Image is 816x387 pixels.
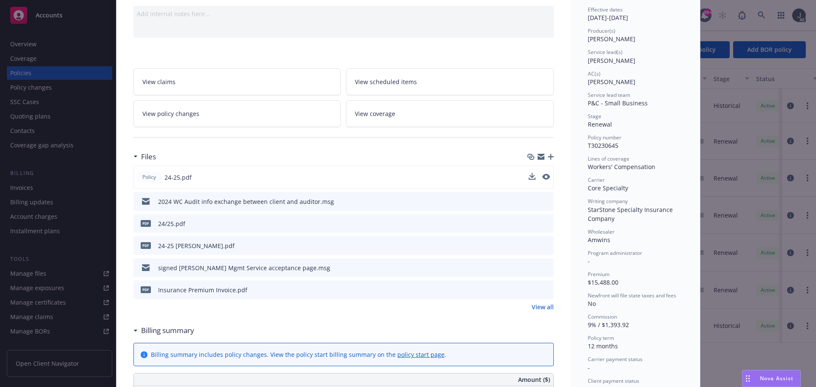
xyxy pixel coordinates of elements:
a: View scheduled items [346,68,554,95]
span: Commission [588,313,617,320]
span: [PERSON_NAME] [588,78,635,86]
span: Amwins [588,236,610,244]
button: preview file [543,219,550,228]
span: Carrier payment status [588,356,643,363]
div: Drag to move [742,370,753,387]
span: No [588,299,596,308]
span: StarStone Specialty Insurance Company [588,206,674,223]
button: preview file [543,197,550,206]
span: Newfront will file state taxes and fees [588,292,676,299]
span: Program administrator [588,249,642,257]
button: preview file [542,173,550,182]
h3: Files [141,151,156,162]
span: 12 months [588,342,618,350]
div: [DATE] - [DATE] [588,6,683,22]
span: Core Specialty [588,184,628,192]
span: P&C - Small Business [588,99,648,107]
span: Policy number [588,134,621,141]
div: 2024 WC Audit info exchange between client and auditor.msg [158,197,334,206]
span: Lines of coverage [588,155,629,162]
div: Files [133,151,156,162]
button: Nova Assist [742,370,801,387]
a: View coverage [346,100,554,127]
span: Policy term [588,334,614,342]
span: Renewal [588,120,612,128]
span: pdf [141,220,151,226]
span: [PERSON_NAME] [588,56,635,65]
span: Stage [588,113,601,120]
button: download file [529,173,535,180]
div: signed [PERSON_NAME] Mgmt Service acceptance page.msg [158,263,330,272]
button: download file [529,197,536,206]
div: Billing summary includes policy changes. View the policy start billing summary on the . [151,350,446,359]
span: 9% / $1,393.92 [588,321,629,329]
span: Client payment status [588,377,639,384]
span: AC(s) [588,70,601,77]
button: preview file [543,263,550,272]
h3: Billing summary [141,325,194,336]
span: Service lead(s) [588,48,623,56]
span: Policy [141,173,158,181]
span: 24-25.pdf [164,173,192,182]
span: View coverage [355,109,395,118]
span: - [588,257,590,265]
div: 24/25.pdf [158,219,185,228]
button: download file [529,241,536,250]
a: policy start page [397,350,445,359]
button: download file [529,285,536,294]
span: Service lead team [588,91,630,99]
div: Billing summary [133,325,194,336]
div: Insurance Premium Invoice.pdf [158,285,247,294]
span: Premium [588,271,609,278]
span: Producer(s) [588,27,615,34]
button: download file [529,219,536,228]
span: View claims [142,77,176,86]
span: T30230645 [588,141,618,150]
a: View all [532,302,554,311]
span: View scheduled items [355,77,417,86]
span: $15,488.00 [588,278,618,286]
div: 24-25 [PERSON_NAME].pdf [158,241,235,250]
button: download file [529,173,535,182]
span: [PERSON_NAME] [588,35,635,43]
div: Add internal notes here... [137,9,550,18]
span: - [588,364,590,372]
span: Nova Assist [760,375,793,382]
span: Workers' Compensation [588,163,655,171]
span: pdf [141,242,151,249]
span: Effective dates [588,6,623,13]
span: Amount ($) [518,375,550,384]
span: View policy changes [142,109,199,118]
button: preview file [543,285,550,294]
span: pdf [141,286,151,293]
button: download file [529,263,536,272]
span: Wholesaler [588,228,615,235]
a: View policy changes [133,100,341,127]
button: preview file [542,174,550,180]
button: preview file [543,241,550,250]
a: View claims [133,68,341,95]
span: Writing company [588,198,628,205]
span: Carrier [588,176,605,184]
